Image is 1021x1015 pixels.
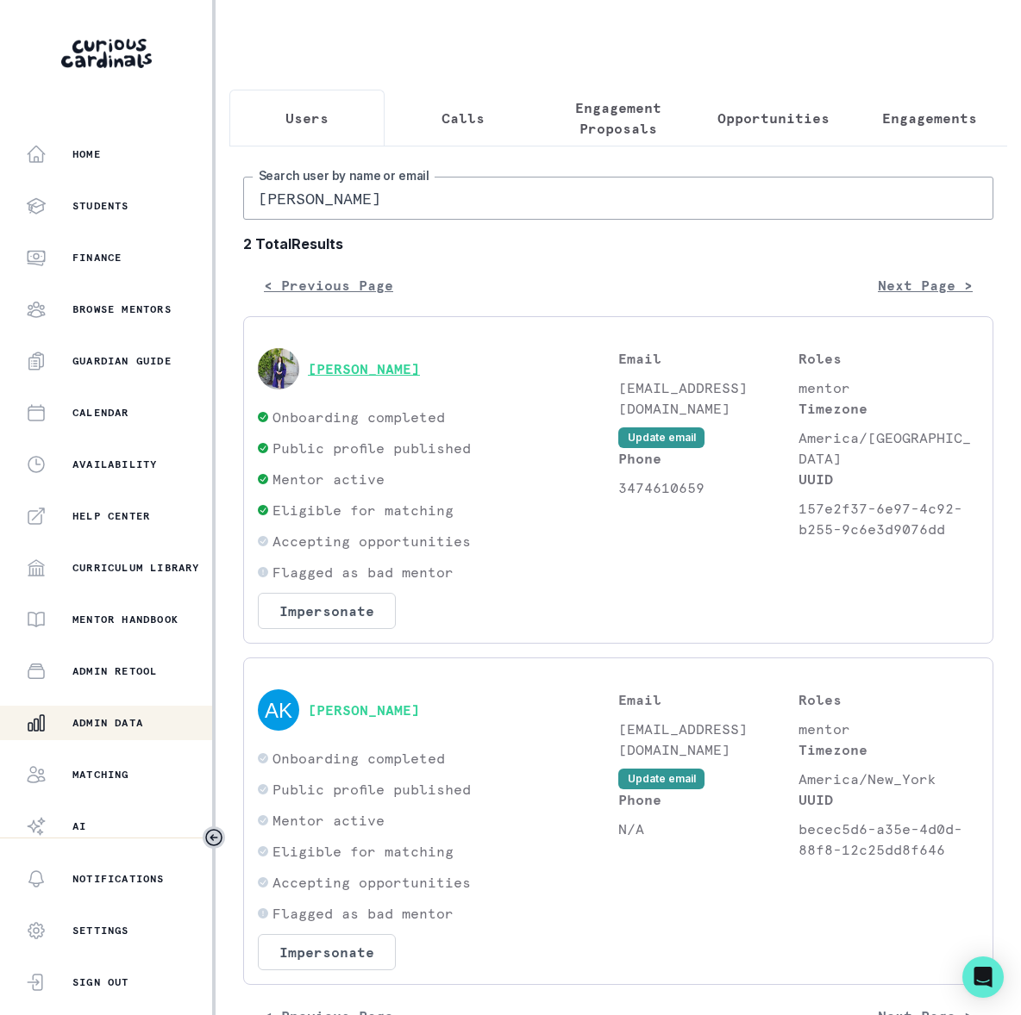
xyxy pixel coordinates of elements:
button: Update email [618,769,705,789]
p: Email [618,348,799,369]
div: Open Intercom Messenger [962,956,1004,998]
p: Mentor active [272,810,385,831]
p: mentor [799,377,979,398]
p: Engagements [882,108,977,128]
p: Calendar [72,406,129,420]
button: [PERSON_NAME] [308,701,420,719]
p: AI [72,819,86,833]
p: Timezone [799,398,979,419]
button: < Previous Page [243,268,414,302]
p: Phone [618,789,799,810]
p: [EMAIL_ADDRESS][DOMAIN_NAME] [618,377,799,419]
p: Accepting opportunities [272,531,471,551]
p: Flagged as bad mentor [272,562,454,582]
p: Finance [72,251,122,265]
p: Notifications [72,872,165,886]
p: Sign Out [72,975,129,989]
p: Roles [799,348,979,369]
p: mentor [799,719,979,739]
p: Users [285,108,329,128]
p: Help Center [72,509,150,523]
p: Settings [72,924,129,937]
p: 3474610659 [618,477,799,498]
p: Public profile published [272,779,471,800]
p: Engagement Proposals [555,97,681,139]
p: Opportunities [717,108,830,128]
p: Onboarding completed [272,748,445,769]
p: Availability [72,458,157,471]
button: Update email [618,427,705,448]
p: America/New_York [799,769,979,789]
button: Next Page > [857,268,993,302]
button: Impersonate [258,593,396,629]
b: 2 Total Results [243,234,993,254]
p: Roles [799,689,979,710]
p: UUID [799,469,979,489]
p: Mentor Handbook [72,613,179,626]
p: Phone [618,448,799,469]
img: svg [258,689,299,731]
p: Email [618,689,799,710]
p: Eligible for matching [272,841,454,862]
p: Admin Retool [72,664,157,678]
p: Calls [442,108,485,128]
p: Flagged as bad mentor [272,903,454,924]
p: Timezone [799,739,979,760]
p: Admin Data [72,716,143,730]
button: Toggle sidebar [203,826,225,849]
p: UUID [799,789,979,810]
button: Impersonate [258,934,396,970]
p: Public profile published [272,438,471,458]
p: [EMAIL_ADDRESS][DOMAIN_NAME] [618,719,799,760]
p: Accepting opportunities [272,872,471,893]
p: Browse Mentors [72,302,172,316]
p: Mentor active [272,469,385,489]
button: [PERSON_NAME] [308,360,420,377]
p: 157e2f37-6e97-4c92-b255-9c6e3d9076dd [799,498,979,539]
p: Onboarding completed [272,407,445,427]
p: Home [72,147,101,161]
p: becec5d6-a35e-4d0d-88f8-12c25dd8f646 [799,819,979,860]
p: Curriculum Library [72,561,200,575]
p: Matching [72,768,129,781]
p: Eligible for matching [272,500,454,520]
p: Students [72,199,129,213]
p: America/[GEOGRAPHIC_DATA] [799,427,979,469]
p: Guardian Guide [72,354,172,368]
p: N/A [618,819,799,839]
img: Curious Cardinals Logo [61,39,152,68]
